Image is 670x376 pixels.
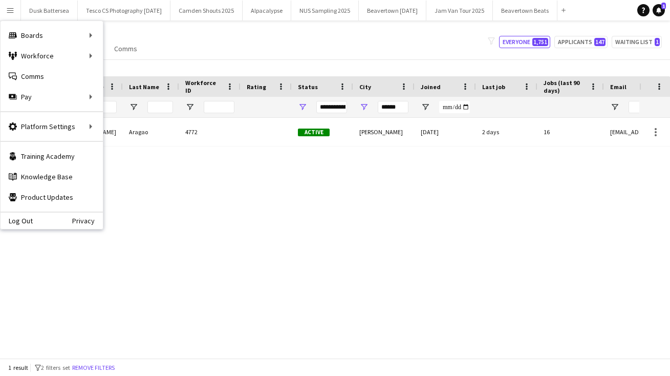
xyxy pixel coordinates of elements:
[439,101,470,113] input: Joined Filter Input
[1,166,103,187] a: Knowledge Base
[70,362,117,373] button: Remove filters
[114,44,137,53] span: Comms
[415,118,476,146] div: [DATE]
[544,79,586,94] span: Jobs (last 90 days)
[426,1,493,20] button: Jam Van Tour 2025
[298,129,330,136] span: Active
[91,101,117,113] input: First Name Filter Input
[1,187,103,207] a: Product Updates
[123,118,179,146] div: Aragao
[72,217,103,225] a: Privacy
[291,1,359,20] button: NUS Sampling 2025
[110,42,141,55] a: Comms
[1,25,103,46] div: Boards
[1,46,103,66] div: Workforce
[610,102,619,112] button: Open Filter Menu
[353,118,415,146] div: [PERSON_NAME]
[1,146,103,166] a: Training Academy
[185,79,222,94] span: Workforce ID
[421,102,430,112] button: Open Filter Menu
[499,36,550,48] button: Everyone1,751
[41,364,70,371] span: 2 filters set
[482,83,505,91] span: Last job
[655,38,660,46] span: 1
[147,101,173,113] input: Last Name Filter Input
[129,102,138,112] button: Open Filter Menu
[653,4,665,16] a: 1
[532,38,548,46] span: 1,751
[421,83,441,91] span: Joined
[170,1,243,20] button: Camden Shouts 2025
[185,102,194,112] button: Open Filter Menu
[1,116,103,137] div: Platform Settings
[359,102,369,112] button: Open Filter Menu
[1,66,103,87] a: Comms
[298,102,307,112] button: Open Filter Menu
[493,1,557,20] button: Beavertown Beats
[1,217,33,225] a: Log Out
[594,38,606,46] span: 147
[610,83,626,91] span: Email
[129,83,159,91] span: Last Name
[298,83,318,91] span: Status
[78,1,170,20] button: Tesco CS Photography [DATE]
[378,101,408,113] input: City Filter Input
[537,118,604,146] div: 16
[204,101,234,113] input: Workforce ID Filter Input
[247,83,266,91] span: Rating
[359,83,371,91] span: City
[661,3,666,9] span: 1
[476,118,537,146] div: 2 days
[554,36,608,48] button: Applicants147
[1,87,103,107] div: Pay
[21,1,78,20] button: Dusk Battersea
[359,1,426,20] button: Beavertown [DATE]
[612,36,662,48] button: Waiting list1
[179,118,241,146] div: 4772
[243,1,291,20] button: Alpacalypse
